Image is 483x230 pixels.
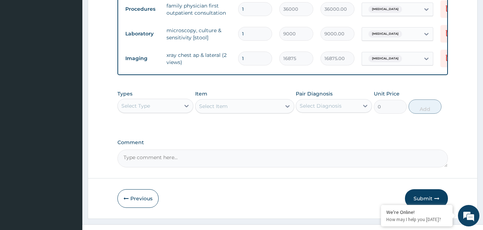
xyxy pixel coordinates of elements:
span: [MEDICAL_DATA] [368,6,402,13]
td: xray chest ap & lateral (2 views) [163,48,235,69]
div: Chat with us now [37,40,120,49]
div: We're Online! [386,209,447,215]
textarea: Type your message and hit 'Enter' [4,154,136,179]
label: Item [195,90,207,97]
img: d_794563401_company_1708531726252_794563401 [13,36,29,54]
div: Minimize live chat window [117,4,135,21]
td: Imaging [122,52,163,65]
div: Select Type [121,102,150,109]
div: Select Diagnosis [300,102,342,109]
td: microscopy, culture & sensitivity [stool] [163,23,235,45]
td: Laboratory [122,27,163,40]
button: Submit [405,189,448,208]
span: [MEDICAL_DATA] [368,55,402,62]
label: Types [117,91,132,97]
label: Pair Diagnosis [296,90,333,97]
button: Add [409,99,441,114]
td: Procedures [122,3,163,16]
p: How may I help you today? [386,216,447,222]
label: Comment [117,140,448,146]
span: [MEDICAL_DATA] [368,30,402,38]
span: We're online! [42,69,99,142]
label: Unit Price [374,90,400,97]
button: Previous [117,189,159,208]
